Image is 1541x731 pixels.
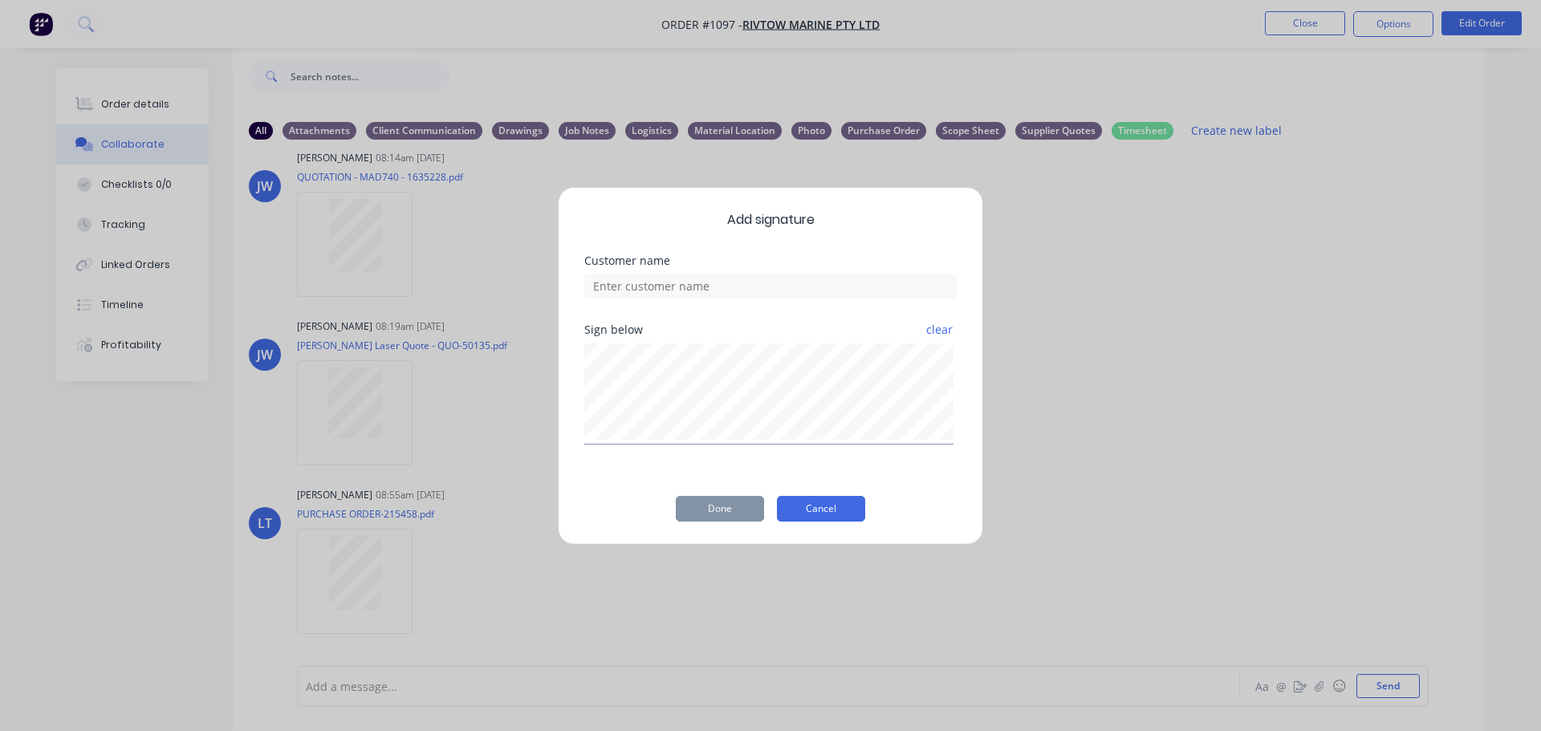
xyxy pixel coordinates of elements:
[584,274,957,298] input: Enter customer name
[925,315,953,344] button: clear
[676,496,764,522] button: Done
[777,496,865,522] button: Cancel
[584,324,957,335] div: Sign below
[584,255,957,266] div: Customer name
[584,210,957,229] span: Add signature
